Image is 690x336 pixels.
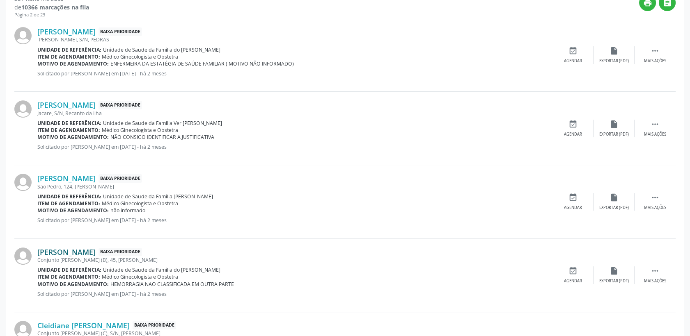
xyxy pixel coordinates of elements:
p: Solicitado por [PERSON_NAME] em [DATE] - há 2 meses [37,70,552,77]
i: event_available [569,120,578,129]
b: Unidade de referência: [37,46,101,53]
b: Item de agendamento: [37,127,100,134]
b: Unidade de referência: [37,266,101,273]
a: Cleidiane [PERSON_NAME] [37,321,130,330]
i: insert_drive_file [610,120,619,129]
span: HEMORRAGIA NAO CLASSIFICADA EM OUTRA PARTE [110,281,234,288]
div: Agendar [564,205,582,211]
i:  [651,193,660,202]
i:  [651,266,660,275]
div: Conjunto [PERSON_NAME] (B), 45, [PERSON_NAME] [37,257,552,263]
div: Exportar (PDF) [599,205,629,211]
b: Unidade de referência: [37,120,101,127]
b: Motivo de agendamento: [37,134,109,141]
b: Item de agendamento: [37,53,100,60]
span: Médico Ginecologista e Obstetra [102,53,178,60]
span: Baixa Prioridade [99,174,142,183]
div: Exportar (PDF) [599,278,629,284]
b: Item de agendamento: [37,273,100,280]
div: Mais ações [644,278,666,284]
a: [PERSON_NAME] [37,100,96,109]
i: insert_drive_file [610,193,619,202]
a: [PERSON_NAME] [37,174,96,183]
span: ENFERMEIRA DA ESTATÉGIA DE SAÚDE FAMILIAR ( MOTIVO NÃO INFORMADO) [110,60,294,67]
img: img [14,27,32,44]
b: Motivo de agendamento: [37,281,109,288]
i: event_available [569,46,578,55]
span: Unidade de Saude da Familia Ver [PERSON_NAME] [103,120,222,127]
span: Baixa Prioridade [99,101,142,109]
p: Solicitado por [PERSON_NAME] em [DATE] - há 2 meses [37,143,552,150]
strong: 10366 marcações na fila [21,3,89,11]
div: Exportar (PDF) [599,58,629,64]
div: [PERSON_NAME], S/N, PEDRAS [37,36,552,43]
b: Motivo de agendamento: [37,207,109,214]
b: Motivo de agendamento: [37,60,109,67]
div: de [14,3,89,11]
span: Médico Ginecologista e Obstetra [102,200,178,207]
span: não informado [110,207,145,214]
div: Mais ações [644,132,666,137]
i: insert_drive_file [610,46,619,55]
p: Solicitado por [PERSON_NAME] em [DATE] - há 2 meses [37,291,552,297]
img: img [14,174,32,191]
span: Médico Ginecologista e Obstetra [102,273,178,280]
div: Mais ações [644,58,666,64]
div: Agendar [564,58,582,64]
i: insert_drive_file [610,266,619,275]
div: Mais ações [644,205,666,211]
div: Jacare, S/N, Recanto da Ilha [37,110,552,117]
i:  [651,120,660,129]
div: Agendar [564,278,582,284]
span: Baixa Prioridade [133,321,176,330]
i:  [651,46,660,55]
div: Página 2 de 23 [14,11,89,18]
span: Unidade de Saude da Familia do [PERSON_NAME] [103,46,220,53]
span: Unidade de Saude da Familia do [PERSON_NAME] [103,266,220,273]
div: Agendar [564,132,582,137]
b: Unidade de referência: [37,193,101,200]
a: [PERSON_NAME] [37,27,96,36]
span: Baixa Prioridade [99,27,142,36]
span: Médico Ginecologista e Obstetra [102,127,178,134]
span: NÃO CONSIGO IDENTIFICAR A JUSTIFICATIVA [110,134,214,141]
a: [PERSON_NAME] [37,247,96,257]
span: Unidade de Saude da Familia [PERSON_NAME] [103,193,213,200]
span: Baixa Prioridade [99,248,142,257]
div: Exportar (PDF) [599,132,629,137]
p: Solicitado por [PERSON_NAME] em [DATE] - há 2 meses [37,217,552,224]
i: event_available [569,193,578,202]
div: Sao Pedro, 124, [PERSON_NAME] [37,183,552,190]
i: event_available [569,266,578,275]
b: Item de agendamento: [37,200,100,207]
img: img [14,100,32,118]
img: img [14,247,32,265]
